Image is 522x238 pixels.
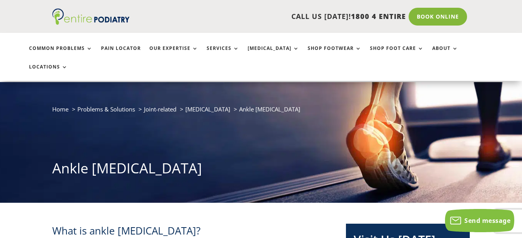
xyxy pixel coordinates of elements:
a: Home [52,105,68,113]
a: About [432,46,458,62]
a: Locations [29,64,68,81]
a: Common Problems [29,46,92,62]
a: Pain Locator [101,46,141,62]
p: CALL US [DATE]! [147,12,406,22]
nav: breadcrumb [52,104,470,120]
img: logo (1) [52,9,130,25]
a: [MEDICAL_DATA] [185,105,230,113]
a: Our Expertise [149,46,198,62]
span: Send message [464,216,510,225]
a: Problems & Solutions [77,105,135,113]
button: Send message [445,209,514,232]
a: Shop Footwear [308,46,361,62]
span: 1800 4 ENTIRE [351,12,406,21]
a: Book Online [409,8,467,26]
a: Services [207,46,239,62]
h1: Ankle [MEDICAL_DATA] [52,159,470,182]
span: Ankle [MEDICAL_DATA] [239,105,300,113]
a: Entire Podiatry [52,19,130,26]
a: [MEDICAL_DATA] [248,46,299,62]
a: Joint-related [144,105,176,113]
a: Shop Foot Care [370,46,424,62]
